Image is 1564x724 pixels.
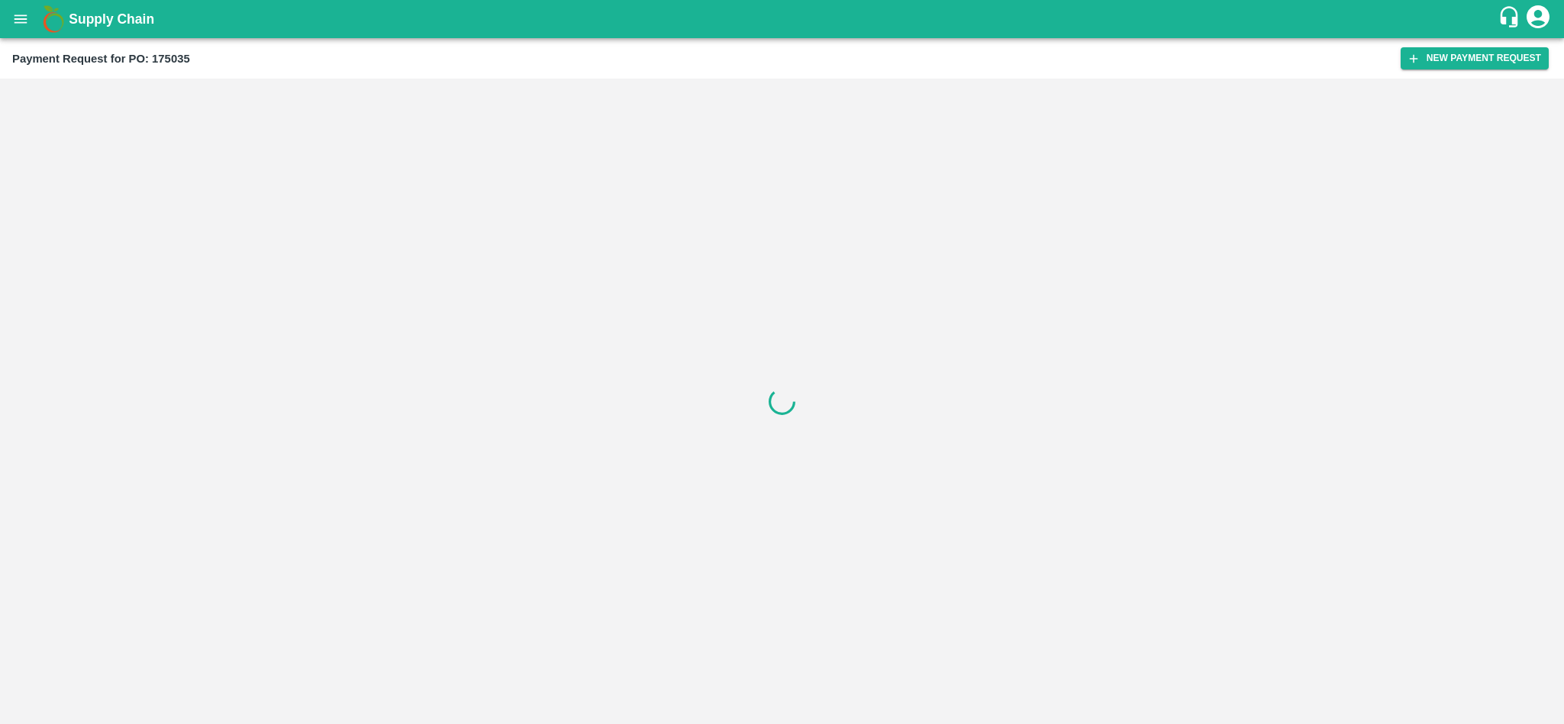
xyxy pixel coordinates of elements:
div: customer-support [1498,5,1524,33]
button: New Payment Request [1401,47,1549,69]
div: account of current user [1524,3,1552,35]
button: open drawer [3,2,38,37]
img: logo [38,4,69,34]
b: Supply Chain [69,11,154,27]
a: Supply Chain [69,8,1498,30]
b: Payment Request for PO: 175035 [12,53,190,65]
